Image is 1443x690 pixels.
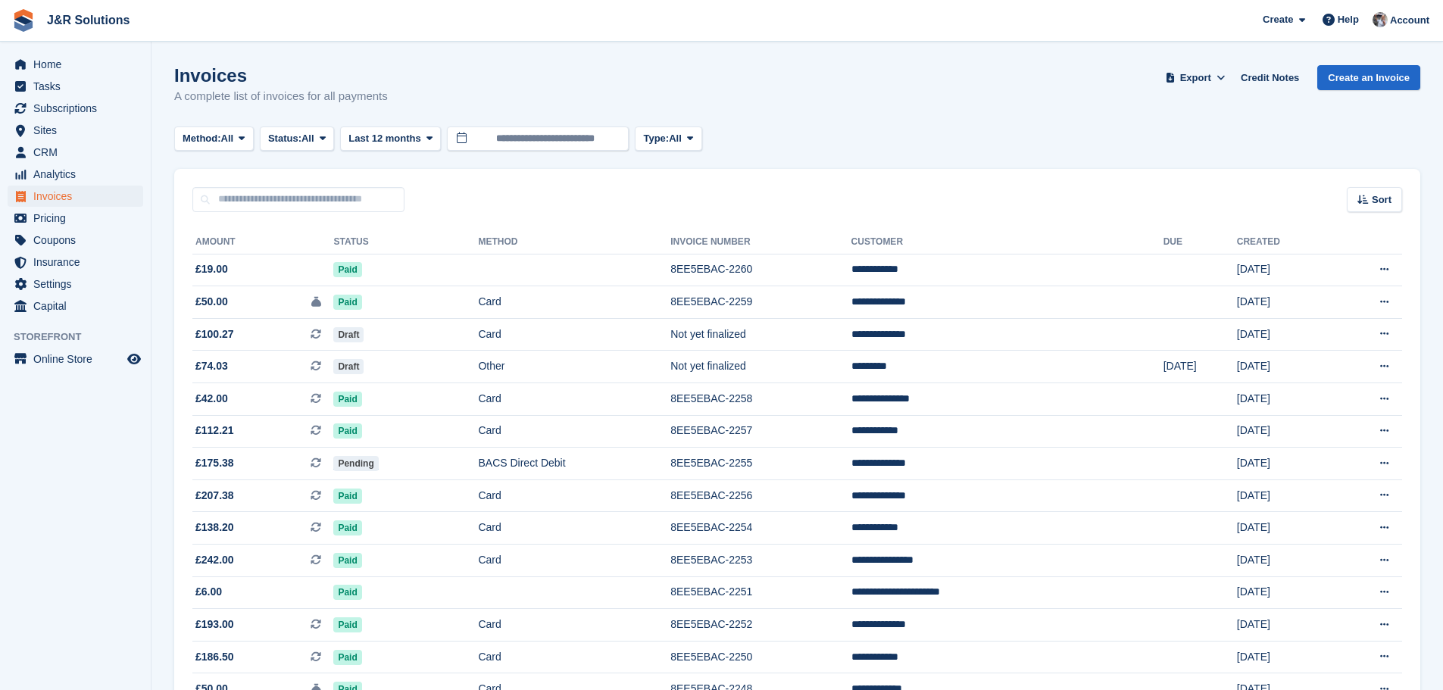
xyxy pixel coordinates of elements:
[1237,254,1332,286] td: [DATE]
[174,126,254,151] button: Method: All
[643,131,669,146] span: Type:
[195,294,228,310] span: £50.00
[670,479,851,512] td: 8EE5EBAC-2256
[1237,415,1332,448] td: [DATE]
[333,456,378,471] span: Pending
[1237,609,1332,642] td: [DATE]
[195,617,234,632] span: £193.00
[195,552,234,568] span: £242.00
[333,617,361,632] span: Paid
[1237,641,1332,673] td: [DATE]
[1372,192,1391,208] span: Sort
[478,609,670,642] td: Card
[1390,13,1429,28] span: Account
[33,142,124,163] span: CRM
[670,512,851,545] td: 8EE5EBAC-2254
[33,120,124,141] span: Sites
[478,230,670,254] th: Method
[670,545,851,577] td: 8EE5EBAC-2253
[1263,12,1293,27] span: Create
[195,488,234,504] span: £207.38
[478,286,670,319] td: Card
[33,98,124,119] span: Subscriptions
[1237,351,1332,383] td: [DATE]
[670,448,851,480] td: 8EE5EBAC-2255
[1237,448,1332,480] td: [DATE]
[670,609,851,642] td: 8EE5EBAC-2252
[1237,576,1332,609] td: [DATE]
[268,131,301,146] span: Status:
[8,229,143,251] a: menu
[33,164,124,185] span: Analytics
[33,229,124,251] span: Coupons
[670,286,851,319] td: 8EE5EBAC-2259
[8,273,143,295] a: menu
[478,545,670,577] td: Card
[670,641,851,673] td: 8EE5EBAC-2250
[670,576,851,609] td: 8EE5EBAC-2251
[333,262,361,277] span: Paid
[1163,230,1237,254] th: Due
[1237,479,1332,512] td: [DATE]
[478,512,670,545] td: Card
[348,131,420,146] span: Last 12 months
[1163,351,1237,383] td: [DATE]
[192,230,333,254] th: Amount
[670,351,851,383] td: Not yet finalized
[1235,65,1305,90] a: Credit Notes
[333,553,361,568] span: Paid
[8,348,143,370] a: menu
[670,383,851,416] td: 8EE5EBAC-2258
[478,351,670,383] td: Other
[125,350,143,368] a: Preview store
[333,359,364,374] span: Draft
[260,126,334,151] button: Status: All
[195,584,222,600] span: £6.00
[33,348,124,370] span: Online Store
[670,230,851,254] th: Invoice Number
[221,131,234,146] span: All
[14,329,151,345] span: Storefront
[333,489,361,504] span: Paid
[1237,230,1332,254] th: Created
[195,358,228,374] span: £74.03
[8,142,143,163] a: menu
[670,415,851,448] td: 8EE5EBAC-2257
[12,9,35,32] img: stora-icon-8386f47178a22dfd0bd8f6a31ec36ba5ce8667c1dd55bd0f319d3a0aa187defe.svg
[174,65,388,86] h1: Invoices
[1373,12,1388,27] img: Steve Revell
[33,76,124,97] span: Tasks
[1237,545,1332,577] td: [DATE]
[1237,512,1332,545] td: [DATE]
[1237,318,1332,351] td: [DATE]
[8,76,143,97] a: menu
[183,131,221,146] span: Method:
[195,520,234,535] span: £138.20
[33,54,124,75] span: Home
[851,230,1163,254] th: Customer
[478,448,670,480] td: BACS Direct Debit
[174,88,388,105] p: A complete list of invoices for all payments
[8,208,143,229] a: menu
[195,455,234,471] span: £175.38
[301,131,314,146] span: All
[333,230,478,254] th: Status
[478,479,670,512] td: Card
[340,126,441,151] button: Last 12 months
[669,131,682,146] span: All
[1180,70,1211,86] span: Export
[8,98,143,119] a: menu
[195,326,234,342] span: £100.27
[478,318,670,351] td: Card
[333,327,364,342] span: Draft
[635,126,701,151] button: Type: All
[195,423,234,439] span: £112.21
[8,120,143,141] a: menu
[478,415,670,448] td: Card
[670,254,851,286] td: 8EE5EBAC-2260
[195,391,228,407] span: £42.00
[33,208,124,229] span: Pricing
[333,392,361,407] span: Paid
[33,295,124,317] span: Capital
[333,585,361,600] span: Paid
